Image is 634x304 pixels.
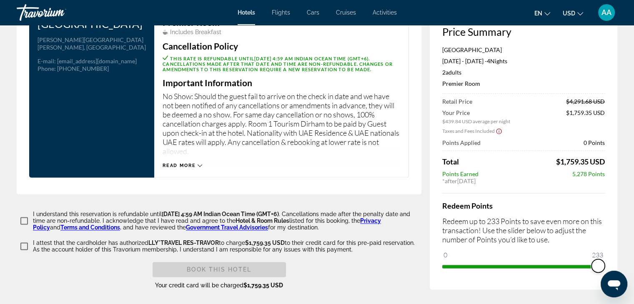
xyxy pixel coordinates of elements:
h3: Important Information [163,78,400,87]
span: Taxes and Fees Included [442,127,495,134]
span: Hotel & Room Rules [236,217,289,224]
span: [DATE] 4:59 AM Indian Ocean Time (GMT+6) [254,56,368,61]
span: Nights [490,57,507,65]
a: Cruises [336,9,356,16]
span: E-mail [38,57,54,65]
span: $1,759.35 USD [245,239,285,246]
ngx-slider: ngx-slider [442,265,605,267]
h3: Cancellation Policy [163,42,400,51]
span: USD [563,10,575,17]
p: Premier Room [442,80,605,87]
p: [PERSON_NAME][GEOGRAPHIC_DATA][PERSON_NAME], [GEOGRAPHIC_DATA] [38,36,146,51]
span: 0 Points [584,139,605,146]
span: en [534,10,542,17]
span: Points Earned [442,170,479,177]
a: Activities [373,9,397,16]
span: Includes Breakfast [170,29,221,35]
button: User Menu [596,4,617,21]
p: I understand this reservation is refundable until . Cancellations made after the penalty date and... [33,211,421,231]
span: Read more [163,163,195,168]
h3: Premier Room [163,18,400,27]
p: [GEOGRAPHIC_DATA] [442,46,605,53]
iframe: Кнопка запуска окна обмена сообщениями [601,271,627,297]
span: [DATE] 4:59 AM Indian Ocean Time (GMT+6) [162,211,279,217]
span: Phone [38,65,54,72]
span: Adults [446,69,461,76]
span: $1,759.35 USD [566,109,605,125]
span: 233 [591,250,604,260]
span: 0 [442,250,449,260]
button: Show Taxes and Fees disclaimer [496,127,502,135]
span: : [EMAIL_ADDRESS][DOMAIN_NAME] [54,57,137,65]
span: Points Applied [442,139,481,146]
span: after [445,177,457,184]
p: No Show: Should the guest fail to arrive on the check in date and we have not been notified of an... [163,92,400,154]
span: 2 [442,69,461,76]
a: Hotels [238,9,255,16]
p: I attest that the cardholder has authorized to charge to their credit card for this pre-paid rese... [33,239,421,253]
a: Travorium [17,2,100,23]
span: : [PHONE_NUMBER] [54,65,109,72]
h3: Price Summary [442,25,605,38]
span: 5,278 Points [572,170,605,177]
span: Total [442,157,459,166]
button: Read more [163,162,202,169]
div: * [DATE] [442,177,605,184]
span: $439.84 USD average per night [442,118,510,125]
span: AA [601,8,611,17]
span: Retail Price [442,98,472,105]
a: Privacy Policy [33,217,381,231]
a: Cars [307,9,319,16]
p: Redeem up to 233 Points to save even more on this transaction! Use the slider below to adjust the... [442,217,605,244]
button: Show Taxes and Fees breakdown [442,127,502,135]
span: 4 [487,57,490,65]
p: [DATE] - [DATE] - [442,57,605,65]
span: ngx-slider [591,259,605,272]
span: Your credit card will be charged [155,282,283,289]
span: $1,759.35 USD [556,157,605,166]
span: LLY*TRAVEL RES-TRAVOR [148,239,219,246]
a: Terms and Conditions [60,224,120,231]
button: Change currency [563,7,583,19]
span: Your Price [442,109,510,116]
a: Flights [272,9,290,16]
h4: Redeem Points [442,201,605,210]
span: $1,759.35 USD [243,282,283,289]
a: Government Travel Advisories [186,224,268,231]
span: $4,291.68 USD [566,98,605,105]
button: Change language [534,7,550,19]
span: This rate is refundable until . Cancellations made after that date and time are non-refundable. C... [163,56,392,72]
